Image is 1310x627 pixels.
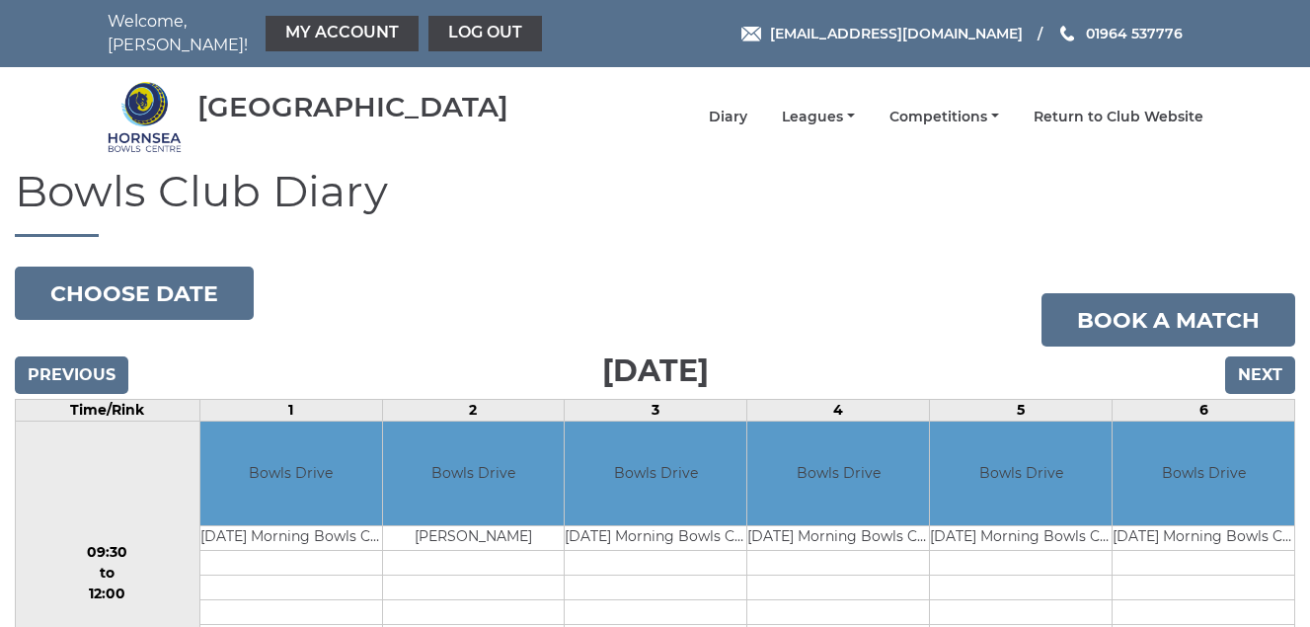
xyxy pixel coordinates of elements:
[1113,525,1294,550] td: [DATE] Morning Bowls Club
[782,108,855,126] a: Leagues
[383,422,565,525] td: Bowls Drive
[1057,23,1183,44] a: Phone us 01964 537776
[747,400,930,422] td: 4
[565,422,746,525] td: Bowls Drive
[770,25,1023,42] span: [EMAIL_ADDRESS][DOMAIN_NAME]
[930,525,1112,550] td: [DATE] Morning Bowls Club
[1034,108,1203,126] a: Return to Club Website
[930,400,1113,422] td: 5
[15,167,1295,237] h1: Bowls Club Diary
[15,267,254,320] button: Choose date
[741,23,1023,44] a: Email [EMAIL_ADDRESS][DOMAIN_NAME]
[200,422,382,525] td: Bowls Drive
[709,108,747,126] a: Diary
[200,525,382,550] td: [DATE] Morning Bowls Club
[15,356,128,394] input: Previous
[1060,26,1074,41] img: Phone us
[741,27,761,41] img: Email
[889,108,999,126] a: Competitions
[930,422,1112,525] td: Bowls Drive
[266,16,419,51] a: My Account
[382,400,565,422] td: 2
[1041,293,1295,347] a: Book a match
[108,80,182,154] img: Hornsea Bowls Centre
[197,92,508,122] div: [GEOGRAPHIC_DATA]
[1113,422,1294,525] td: Bowls Drive
[108,10,547,57] nav: Welcome, [PERSON_NAME]!
[565,525,746,550] td: [DATE] Morning Bowls Club
[1225,356,1295,394] input: Next
[1086,25,1183,42] span: 01964 537776
[1113,400,1295,422] td: 6
[747,525,929,550] td: [DATE] Morning Bowls Club
[428,16,542,51] a: Log out
[383,525,565,550] td: [PERSON_NAME]
[199,400,382,422] td: 1
[16,400,200,422] td: Time/Rink
[747,422,929,525] td: Bowls Drive
[565,400,747,422] td: 3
